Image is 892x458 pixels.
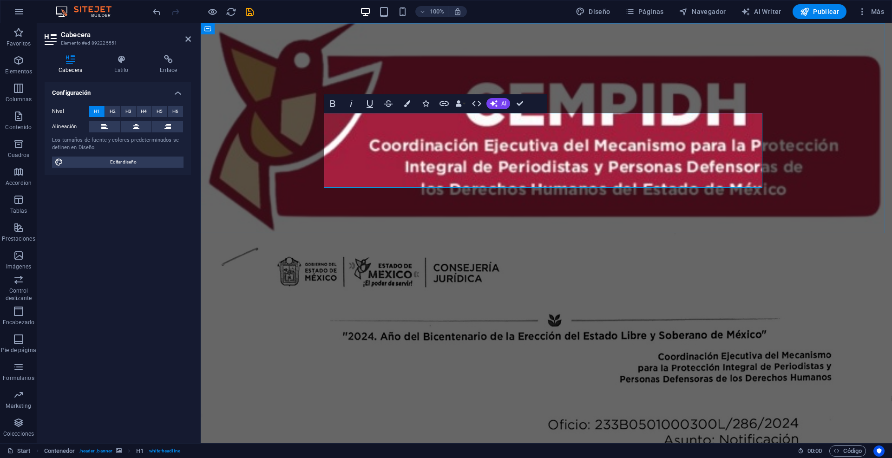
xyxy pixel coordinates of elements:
[380,94,397,113] button: Strikethrough
[429,6,444,17] h6: 100%
[66,157,181,168] span: Editar diseño
[468,94,485,113] button: HTML
[226,7,236,17] i: Volver a cargar página
[829,445,866,457] button: Código
[207,6,218,17] button: Haz clic para salir del modo de previsualización y seguir editando
[798,445,822,457] h6: Tiempo de la sesión
[45,55,100,74] h4: Cabecera
[89,106,105,117] button: H1
[572,4,614,19] div: Diseño (Ctrl+Alt+Y)
[61,39,172,47] h3: Elemento #ed-892225551
[44,445,180,457] nav: breadcrumb
[3,430,34,438] p: Colecciones
[5,68,32,75] p: Elementos
[833,445,862,457] span: Código
[6,263,31,270] p: Imágenes
[52,157,184,168] button: Editar diseño
[151,7,162,17] i: Deshacer: Eliminar Cabecera (Ctrl+Z)
[873,445,885,457] button: Usercentrics
[793,4,847,19] button: Publicar
[79,445,112,457] span: . header .banner
[800,7,840,16] span: Publicar
[3,374,34,382] p: Formularios
[6,179,32,187] p: Accordion
[100,55,146,74] h4: Estilo
[94,106,100,117] span: H1
[511,94,529,113] button: Confirm (⌘+⏎)
[453,7,462,16] i: Al redimensionar, ajustar el nivel de zoom automáticamente para ajustarse al dispositivo elegido.
[675,4,730,19] button: Navegador
[501,101,506,106] span: AI
[679,7,726,16] span: Navegador
[415,6,448,17] button: 100%
[8,151,30,159] p: Cuadros
[814,447,815,454] span: :
[576,7,610,16] span: Diseño
[5,124,32,131] p: Contenido
[157,106,163,117] span: H5
[572,4,614,19] button: Diseño
[152,106,167,117] button: H5
[342,94,360,113] button: Italic (⌘I)
[741,7,781,16] span: AI Writer
[398,94,416,113] button: Colors
[625,7,664,16] span: Páginas
[146,55,191,74] h4: Enlace
[141,106,147,117] span: H4
[486,98,510,109] button: AI
[417,94,434,113] button: Icons
[244,7,255,17] i: Guardar (Ctrl+S)
[807,445,822,457] span: 00 00
[151,6,162,17] button: undo
[44,445,75,457] span: Haz clic para seleccionar y doble clic para editar
[116,448,122,453] i: Este elemento contiene un fondo
[61,31,191,39] h2: Cabecera
[147,445,180,457] span: . white-headline
[858,7,884,16] span: Más
[435,94,453,113] button: Link
[136,445,144,457] span: Haz clic para seleccionar y doble clic para editar
[6,402,31,410] p: Marketing
[45,82,191,98] h4: Configuración
[7,40,31,47] p: Favoritos
[454,94,467,113] button: Data Bindings
[121,106,136,117] button: H3
[622,4,668,19] button: Páginas
[52,121,89,132] label: Alineación
[125,106,131,117] span: H3
[137,106,152,117] button: H4
[52,137,184,152] div: Los tamaños de fuente y colores predeterminados se definen en Diseño.
[1,347,36,354] p: Pie de página
[110,106,116,117] span: H2
[225,6,236,17] button: reload
[2,235,35,242] p: Prestaciones
[737,4,785,19] button: AI Writer
[324,94,341,113] button: Bold (⌘B)
[172,106,178,117] span: H6
[53,6,123,17] img: Editor Logo
[10,207,27,215] p: Tablas
[3,319,34,326] p: Encabezado
[854,4,888,19] button: Más
[168,106,183,117] button: H6
[361,94,379,113] button: Underline (⌘U)
[7,445,31,457] a: Haz clic para cancelar la selección y doble clic para abrir páginas
[244,6,255,17] button: save
[105,106,120,117] button: H2
[6,96,32,103] p: Columnas
[52,106,89,117] label: Nivel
